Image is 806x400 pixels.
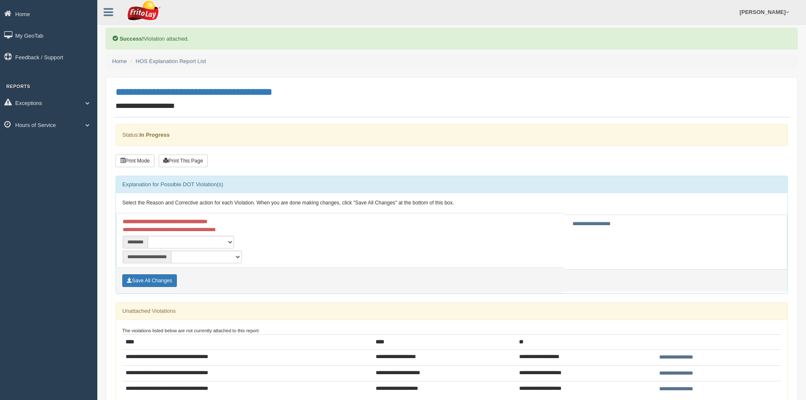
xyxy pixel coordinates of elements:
b: Success! [120,36,144,42]
div: Status: [116,124,788,146]
small: The violations listed below are not currently attached to this report: [122,328,260,333]
div: Select the Reason and Corrective action for each Violation. When you are done making changes, cli... [116,193,787,213]
button: Save [122,274,177,287]
div: Violation attached. [106,28,798,50]
a: HOS Explanation Report List [136,58,206,64]
strong: In Progress [139,132,170,138]
div: Explanation for Possible DOT Violation(s) [116,176,787,193]
button: Print This Page [159,154,208,167]
button: Print Mode [116,154,154,167]
div: Unattached Violations [116,303,787,320]
a: Home [112,58,127,64]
